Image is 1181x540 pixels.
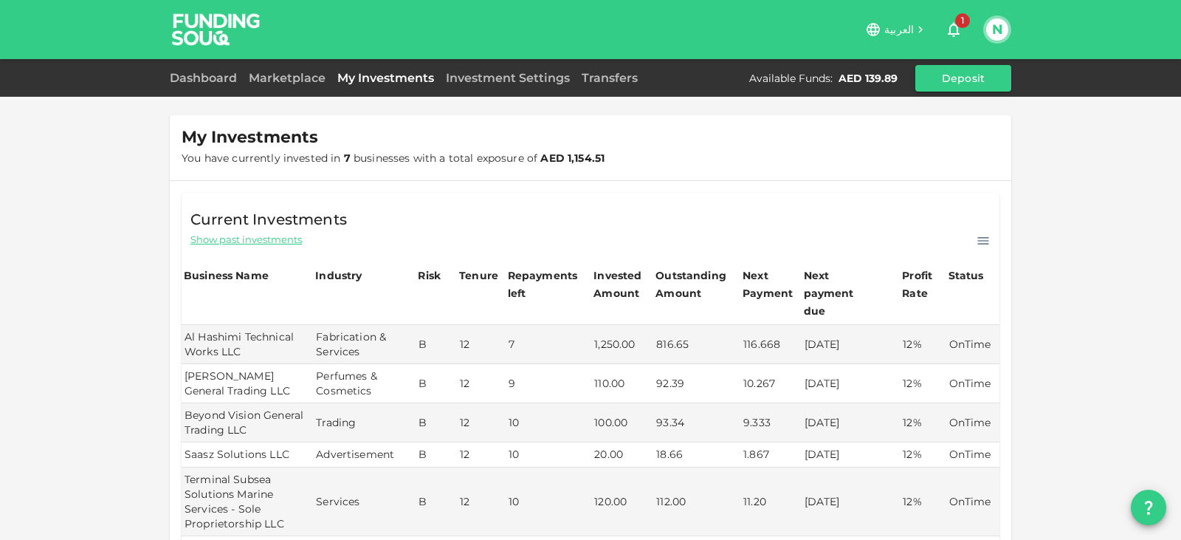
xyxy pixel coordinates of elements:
td: Al Hashimi Technical Works LLC [182,325,313,364]
td: 12 [457,325,506,364]
span: Show past investments [190,233,302,247]
div: Profit Rate [902,267,943,302]
td: 10 [506,403,592,442]
td: [DATE] [802,325,901,364]
div: Business Name [184,267,269,284]
td: B [416,403,457,442]
div: Repayments left [508,267,582,302]
td: [DATE] [802,442,901,467]
td: [DATE] [802,403,901,442]
div: Invested Amount [593,267,651,302]
td: Beyond Vision General Trading LLC [182,403,313,442]
strong: AED 1,154.51 [540,151,605,165]
td: Saasz Solutions LLC [182,442,313,467]
a: My Investments [331,71,440,85]
td: 1,250.00 [591,325,653,364]
td: 1.867 [740,442,802,467]
span: العربية [884,23,914,36]
div: Tenure [459,267,498,284]
td: B [416,364,457,403]
div: Risk [418,267,447,284]
td: Perfumes & Cosmetics [313,364,416,403]
button: N [986,18,1008,41]
strong: 7 [344,151,351,165]
td: OnTime [946,403,999,442]
td: 11.20 [740,468,802,536]
div: Status [948,267,985,284]
td: Fabrication & Services [313,325,416,364]
td: B [416,442,457,467]
td: 93.34 [653,403,740,442]
a: Transfers [576,71,644,85]
td: [PERSON_NAME] General Trading LLC [182,364,313,403]
td: 10 [506,442,592,467]
td: B [416,468,457,536]
div: Available Funds : [749,71,833,86]
td: 10 [506,468,592,536]
td: 12% [900,403,946,442]
div: Next Payment [743,267,799,302]
span: My Investments [182,127,318,148]
td: [DATE] [802,364,901,403]
td: 20.00 [591,442,653,467]
td: [DATE] [802,468,901,536]
td: OnTime [946,364,999,403]
td: 12% [900,364,946,403]
div: Next payment due [804,267,878,320]
div: AED 139.89 [839,71,898,86]
td: 9 [506,364,592,403]
td: Advertisement [313,442,416,467]
div: Outstanding Amount [655,267,729,302]
td: 100.00 [591,403,653,442]
td: Services [313,468,416,536]
td: 120.00 [591,468,653,536]
td: OnTime [946,442,999,467]
a: Investment Settings [440,71,576,85]
td: 816.65 [653,325,740,364]
td: 12 [457,403,506,442]
a: Dashboard [170,71,243,85]
td: 12 [457,468,506,536]
span: Current Investments [190,208,347,231]
div: Industry [315,267,362,284]
td: 10.267 [740,364,802,403]
button: 1 [939,15,968,44]
td: 12% [900,325,946,364]
td: 12 [457,442,506,467]
a: Marketplace [243,71,331,85]
td: Terminal Subsea Solutions Marine Services - Sole Proprietorship LLC [182,468,313,536]
td: 12 [457,364,506,403]
span: 1 [955,13,970,28]
span: You have currently invested in businesses with a total exposure of [182,151,605,165]
td: 116.668 [740,325,802,364]
td: Trading [313,403,416,442]
td: 110.00 [591,364,653,403]
td: OnTime [946,468,999,536]
button: question [1131,490,1166,525]
td: 12% [900,468,946,536]
td: OnTime [946,325,999,364]
td: 112.00 [653,468,740,536]
td: 12% [900,442,946,467]
td: 7 [506,325,592,364]
td: B [416,325,457,364]
td: 92.39 [653,364,740,403]
button: Deposit [915,65,1011,92]
td: 9.333 [740,403,802,442]
td: 18.66 [653,442,740,467]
